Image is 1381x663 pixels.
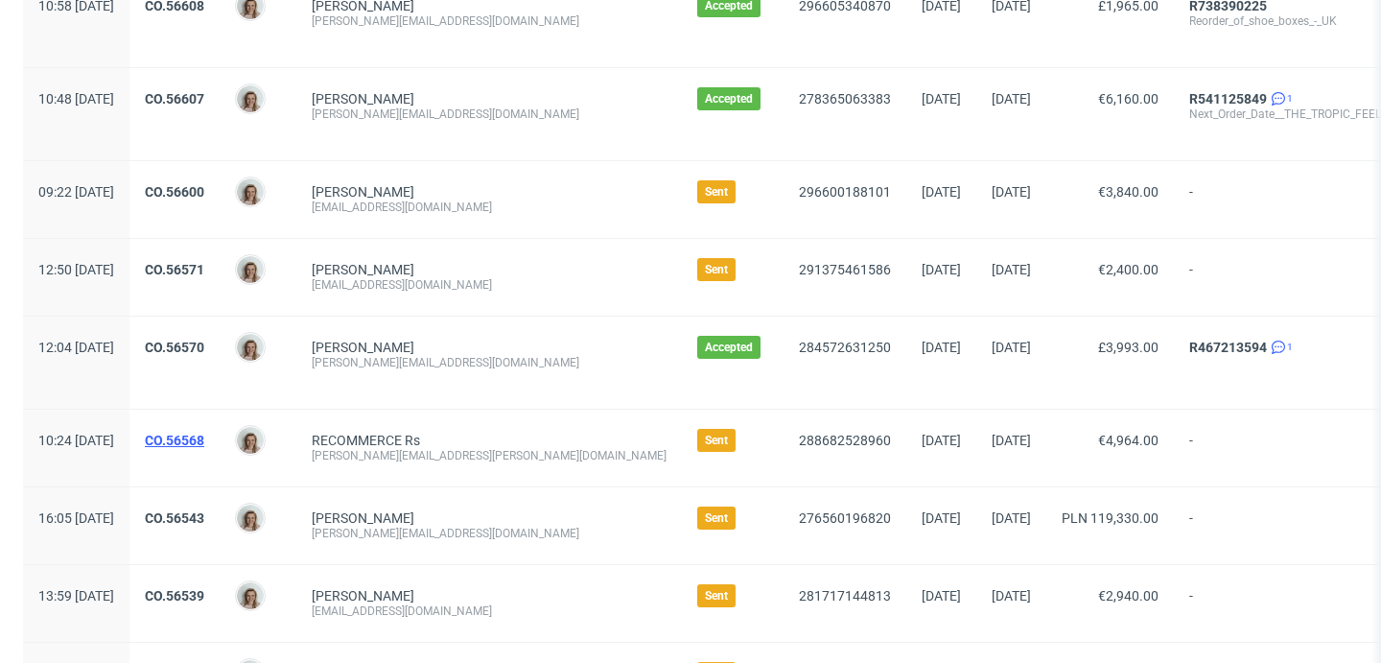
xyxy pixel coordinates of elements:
div: [EMAIL_ADDRESS][DOMAIN_NAME] [312,604,667,619]
div: [PERSON_NAME][EMAIL_ADDRESS][DOMAIN_NAME] [312,355,667,370]
span: Sent [705,510,728,526]
span: [DATE] [992,91,1031,107]
a: 291375461586 [799,262,891,277]
a: CO.56570 [145,340,204,355]
div: [EMAIL_ADDRESS][DOMAIN_NAME] [312,277,667,293]
a: [PERSON_NAME] [312,340,414,355]
span: [DATE] [992,184,1031,200]
img: Monika Poźniak [237,85,264,112]
div: [PERSON_NAME][EMAIL_ADDRESS][DOMAIN_NAME] [312,13,667,29]
span: 16:05 [DATE] [38,510,114,526]
img: Monika Poźniak [237,334,264,361]
a: 281717144813 [799,588,891,604]
span: [DATE] [922,91,961,107]
span: [DATE] [922,510,961,526]
a: CO.56571 [145,262,204,277]
div: [PERSON_NAME][EMAIL_ADDRESS][PERSON_NAME][DOMAIN_NAME] [312,448,667,463]
span: [DATE] [922,184,961,200]
span: Sent [705,588,728,604]
span: 1 [1287,340,1293,355]
span: PLN 119,330.00 [1062,510,1159,526]
span: Sent [705,433,728,448]
a: [PERSON_NAME] [312,510,414,526]
span: 10:48 [DATE] [38,91,114,107]
span: [DATE] [922,588,961,604]
a: CO.56600 [145,184,204,200]
div: [EMAIL_ADDRESS][DOMAIN_NAME] [312,200,667,215]
img: Monika Poźniak [237,256,264,283]
span: €3,840.00 [1098,184,1159,200]
span: 10:24 [DATE] [38,433,114,448]
span: €2,940.00 [1098,588,1159,604]
span: 12:04 [DATE] [38,340,114,355]
a: [PERSON_NAME] [312,184,414,200]
span: [DATE] [992,588,1031,604]
span: [DATE] [992,340,1031,355]
span: 1 [1287,91,1293,107]
span: [DATE] [992,510,1031,526]
span: [DATE] [922,433,961,448]
a: CO.56539 [145,588,204,604]
img: Monika Poźniak [237,178,264,205]
span: Accepted [705,91,753,107]
a: 278365063383 [799,91,891,107]
a: R467213594 [1189,340,1267,355]
a: CO.56568 [145,433,204,448]
a: CO.56543 [145,510,204,526]
div: [PERSON_NAME][EMAIL_ADDRESS][DOMAIN_NAME] [312,107,667,122]
span: 09:22 [DATE] [38,184,114,200]
a: R541125849 [1189,91,1267,107]
img: Monika Poźniak [237,427,264,454]
a: 284572631250 [799,340,891,355]
a: RECOMMERCE Rs [312,433,420,448]
span: [DATE] [992,262,1031,277]
span: 12:50 [DATE] [38,262,114,277]
a: 288682528960 [799,433,891,448]
img: Monika Poźniak [237,505,264,532]
span: 13:59 [DATE] [38,588,114,604]
div: [PERSON_NAME][EMAIL_ADDRESS][DOMAIN_NAME] [312,526,667,541]
a: 296600188101 [799,184,891,200]
img: Monika Poźniak [237,582,264,609]
a: [PERSON_NAME] [312,262,414,277]
span: €4,964.00 [1098,433,1159,448]
span: [DATE] [922,262,961,277]
a: 1 [1267,340,1293,355]
span: [DATE] [922,340,961,355]
span: £3,993.00 [1098,340,1159,355]
a: 276560196820 [799,510,891,526]
a: 1 [1267,91,1293,107]
span: €6,160.00 [1098,91,1159,107]
a: CO.56607 [145,91,204,107]
span: [DATE] [992,433,1031,448]
a: [PERSON_NAME] [312,588,414,604]
a: [PERSON_NAME] [312,91,414,107]
span: Sent [705,184,728,200]
span: Accepted [705,340,753,355]
span: Sent [705,262,728,277]
span: €2,400.00 [1098,262,1159,277]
